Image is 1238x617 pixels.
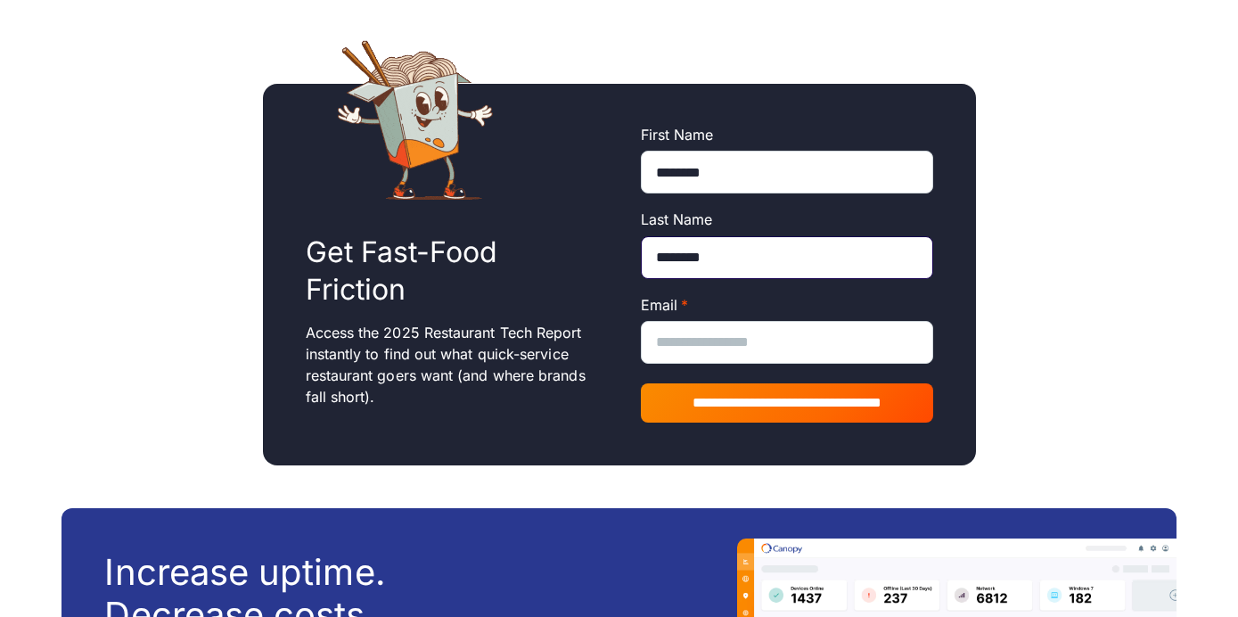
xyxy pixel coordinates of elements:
span: Last Name [641,210,713,228]
span: Email [641,296,677,314]
p: Access the 2025 Restaurant Tech Report instantly to find out what quick-service restaurant goers ... [306,322,598,407]
span: First Name [641,126,714,144]
h2: Get Fast-Food Friction [306,234,598,308]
